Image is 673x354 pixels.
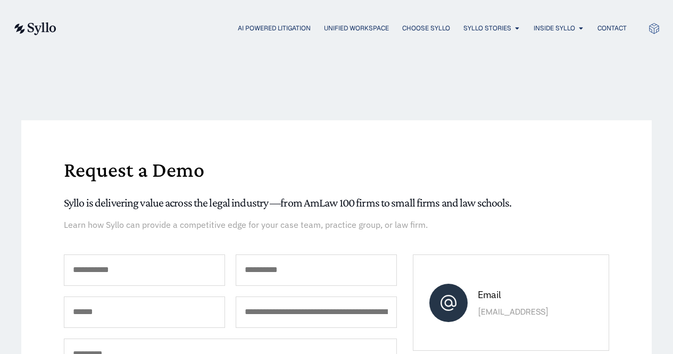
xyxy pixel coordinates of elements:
[64,218,609,231] p: Learn how Syllo can provide a competitive edge for your case team, practice group, or law firm.
[64,196,609,210] h5: Syllo is delivering value across the legal industry —from AmLaw 100 firms to small firms and law ...
[13,22,56,35] img: syllo
[463,23,511,33] a: Syllo Stories
[478,306,593,318] p: [EMAIL_ADDRESS]
[597,23,627,33] a: Contact
[534,23,575,33] a: Inside Syllo
[402,23,450,33] a: Choose Syllo
[324,23,389,33] a: Unified Workspace
[478,289,501,301] span: Email
[78,23,627,34] nav: Menu
[78,23,627,34] div: Menu Toggle
[64,159,609,180] h1: Request a Demo
[238,23,311,33] a: AI Powered Litigation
